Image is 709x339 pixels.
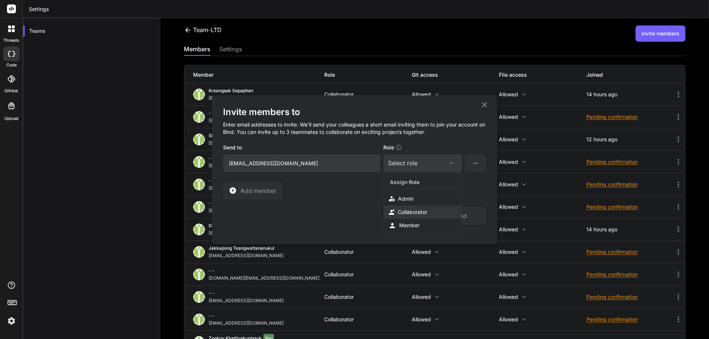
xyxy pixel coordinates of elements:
div: Select role [388,159,418,167]
input: Enter team member email [223,154,380,172]
div: Assign RoleAdmin [384,176,461,205]
label: Role [383,144,402,154]
div: Member [399,222,419,229]
div: Member [384,219,461,232]
div: Collaborator [398,208,427,216]
h4: Enter email addresses to invite. We’ll send your colleagues a short email inviting them to join y... [223,118,486,143]
label: Send to [223,144,242,154]
button: Add member [223,182,282,200]
div: Assign Role [390,176,462,189]
span: Add member [240,186,276,195]
div: Select role [388,159,457,167]
div: Admin [398,195,414,203]
div: Collaborator [384,205,461,219]
h2: Invite members to [223,106,486,118]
